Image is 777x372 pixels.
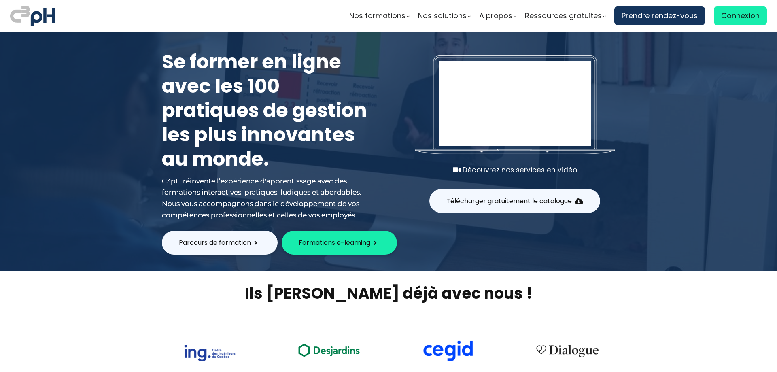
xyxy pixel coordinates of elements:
[721,10,760,22] span: Connexion
[152,283,625,304] h2: Ils [PERSON_NAME] déjà avec nous !
[446,196,572,206] span: Télécharger gratuitement le catalogue
[282,231,397,255] button: Formations e-learning
[422,340,474,361] img: cdf238afa6e766054af0b3fe9d0794df.png
[184,345,236,361] img: 73f878ca33ad2a469052bbe3fa4fd140.png
[10,4,55,28] img: logo C3PH
[299,238,370,248] span: Formations e-learning
[415,164,615,176] div: Découvrez nos services en vidéo
[479,10,512,22] span: A propos
[162,175,372,221] div: C3pH réinvente l’expérience d'apprentissage avec des formations interactives, pratiques, ludiques...
[418,10,467,22] span: Nos solutions
[525,10,602,22] span: Ressources gratuites
[162,231,278,255] button: Parcours de formation
[531,340,604,361] img: 4cbfeea6ce3138713587aabb8dcf64fe.png
[162,50,372,171] h1: Se former en ligne avec les 100 pratiques de gestion les plus innovantes au monde.
[349,10,405,22] span: Nos formations
[429,189,600,213] button: Télécharger gratuitement le catalogue
[293,339,365,361] img: ea49a208ccc4d6e7deb170dc1c457f3b.png
[614,6,705,25] a: Prendre rendez-vous
[714,6,767,25] a: Connexion
[622,10,698,22] span: Prendre rendez-vous
[179,238,251,248] span: Parcours de formation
